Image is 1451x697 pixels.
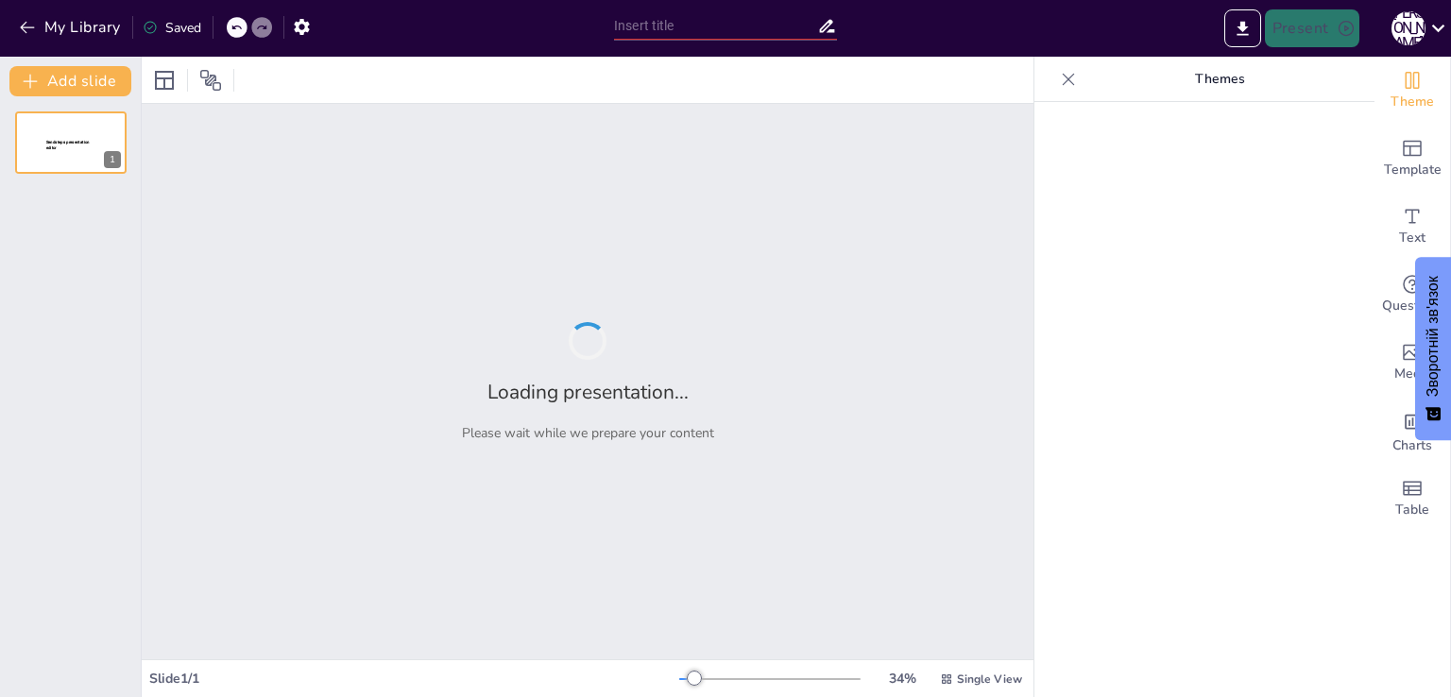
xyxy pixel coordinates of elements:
div: Add images, graphics, shapes or video [1374,329,1450,397]
span: Charts [1392,435,1432,456]
span: Media [1394,364,1431,384]
span: Questions [1382,296,1443,316]
div: 1 [104,151,121,168]
button: Duplicate Slide [72,117,94,140]
div: Add ready made slides [1374,125,1450,193]
button: Cannot delete last slide [98,117,121,140]
button: Add slide [9,66,131,96]
div: Change the overall theme [1374,57,1450,125]
div: Add text boxes [1374,193,1450,261]
div: 34 % [879,670,925,688]
span: Table [1395,500,1429,520]
div: Add a table [1374,465,1450,533]
div: Layout [149,65,179,95]
button: Зворотній зв'язок - Показати опитування [1415,257,1451,440]
div: Add charts and graphs [1374,397,1450,465]
span: Template [1384,160,1442,180]
input: Insert title [614,12,817,40]
div: 1 [15,111,127,174]
span: Theme [1391,92,1434,112]
font: Зворотній зв'язок [1425,276,1441,397]
p: Themes [1084,57,1356,102]
span: Position [199,69,222,92]
button: [PERSON_NAME] [1391,9,1425,47]
h2: Loading presentation... [487,379,689,405]
button: Present [1265,9,1359,47]
div: Get real-time input from your audience [1374,261,1450,329]
span: Text [1399,228,1425,248]
div: [PERSON_NAME] [1391,11,1425,45]
span: Sendsteps presentation editor [46,140,90,150]
div: Slide 1 / 1 [149,670,679,688]
button: Export to PowerPoint [1224,9,1261,47]
div: Saved [143,19,201,37]
p: Please wait while we prepare your content [462,424,714,442]
span: Single View [957,671,1022,687]
button: My Library [14,12,128,42]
